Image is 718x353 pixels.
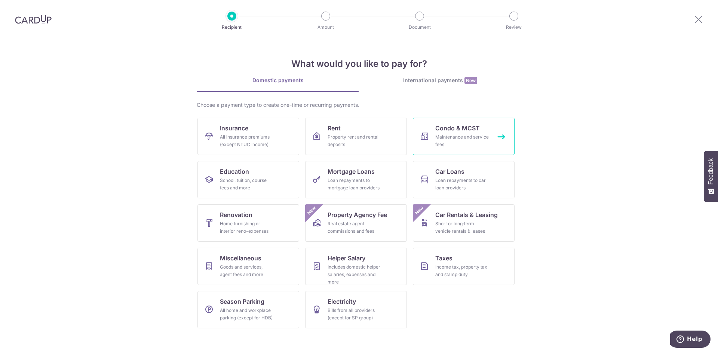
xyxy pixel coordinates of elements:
p: Document [392,24,447,31]
a: Property Agency FeeReal estate agent commissions and feesNew [305,204,407,242]
span: Education [220,167,249,176]
span: Electricity [328,297,356,306]
span: Renovation [220,210,252,219]
a: Mortgage LoansLoan repayments to mortgage loan providers [305,161,407,198]
span: Rent [328,124,341,133]
a: TaxesIncome tax, property tax and stamp duty [413,248,515,285]
div: Domestic payments [197,77,359,84]
a: Condo & MCSTMaintenance and service fees [413,118,515,155]
span: Insurance [220,124,248,133]
a: Car LoansLoan repayments to car loan providers [413,161,515,198]
a: Helper SalaryIncludes domestic helper salaries, expenses and more [305,248,407,285]
div: Bills from all providers (except for SP group) [328,307,381,322]
span: New [413,204,426,217]
span: Car Rentals & Leasing [435,210,498,219]
div: International payments [359,77,521,84]
iframe: Opens a widget where you can find more information [670,331,711,349]
p: Review [486,24,541,31]
div: Short or long‑term vehicle rentals & leases [435,220,489,235]
a: RenovationHome furnishing or interior reno-expenses [197,204,299,242]
span: Mortgage Loans [328,167,375,176]
div: Real estate agent commissions and fees [328,220,381,235]
a: ElectricityBills from all providers (except for SP group) [305,291,407,328]
span: Feedback [708,158,714,185]
a: MiscellaneousGoods and services, agent fees and more [197,248,299,285]
span: New [306,204,318,217]
a: Car Rentals & LeasingShort or long‑term vehicle rentals & leasesNew [413,204,515,242]
button: Feedback - Show survey [704,151,718,202]
a: RentProperty rent and rental deposits [305,118,407,155]
div: Maintenance and service fees [435,133,489,148]
div: Loan repayments to car loan providers [435,177,489,192]
img: CardUp [15,15,52,24]
span: Miscellaneous [220,254,261,263]
span: New [464,77,477,84]
a: EducationSchool, tuition, course fees and more [197,161,299,198]
div: Includes domestic helper salaries, expenses and more [328,263,381,286]
a: Season ParkingAll home and workplace parking (except for HDB) [197,291,299,328]
div: School, tuition, course fees and more [220,177,274,192]
a: InsuranceAll insurance premiums (except NTUC Income) [197,118,299,155]
span: Property Agency Fee [328,210,387,219]
div: Loan repayments to mortgage loan providers [328,177,381,192]
div: Goods and services, agent fees and more [220,263,274,278]
div: Property rent and rental deposits [328,133,381,148]
div: Income tax, property tax and stamp duty [435,263,489,278]
div: Choose a payment type to create one-time or recurring payments. [197,101,521,109]
h4: What would you like to pay for? [197,57,521,71]
div: All home and workplace parking (except for HDB) [220,307,274,322]
span: Season Parking [220,297,264,306]
span: Condo & MCST [435,124,480,133]
span: Helper Salary [328,254,365,263]
div: Home furnishing or interior reno-expenses [220,220,274,235]
p: Recipient [204,24,260,31]
div: All insurance premiums (except NTUC Income) [220,133,274,148]
span: Car Loans [435,167,464,176]
span: Taxes [435,254,452,263]
p: Amount [298,24,353,31]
